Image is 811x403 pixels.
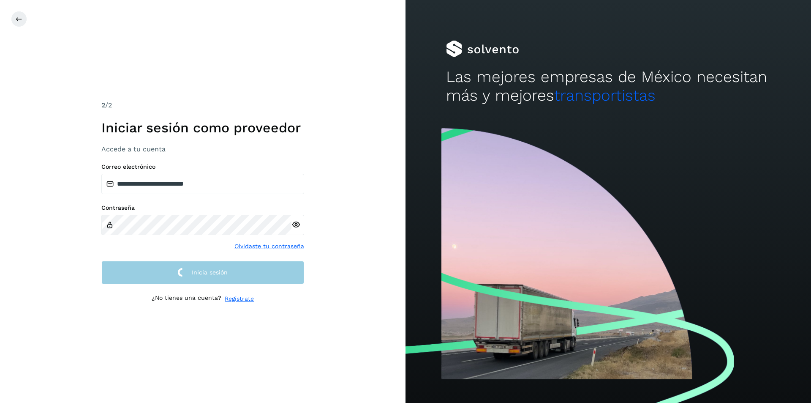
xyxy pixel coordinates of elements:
a: Regístrate [225,294,254,303]
button: Inicia sesión [101,261,304,284]
h1: Iniciar sesión como proveedor [101,120,304,136]
div: /2 [101,100,304,110]
span: 2 [101,101,105,109]
label: Contraseña [101,204,304,211]
label: Correo electrónico [101,163,304,170]
p: ¿No tienes una cuenta? [152,294,221,303]
h2: Las mejores empresas de México necesitan más y mejores [446,68,770,105]
h3: Accede a tu cuenta [101,145,304,153]
span: transportistas [554,86,656,104]
a: Olvidaste tu contraseña [234,242,304,251]
span: Inicia sesión [192,269,228,275]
